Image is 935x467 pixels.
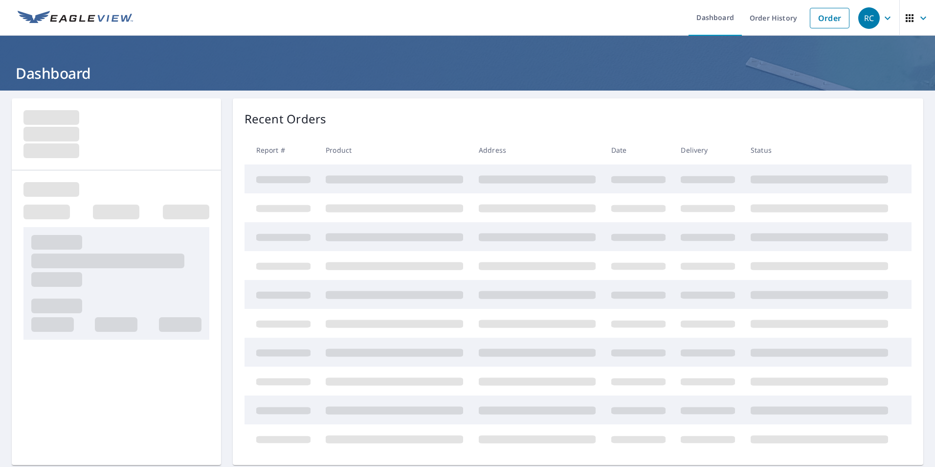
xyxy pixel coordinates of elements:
th: Date [603,136,673,164]
th: Product [318,136,471,164]
p: Recent Orders [245,110,327,128]
th: Status [743,136,896,164]
h1: Dashboard [12,63,923,83]
img: EV Logo [18,11,133,25]
a: Order [810,8,849,28]
div: RC [858,7,880,29]
th: Delivery [673,136,743,164]
th: Address [471,136,603,164]
th: Report # [245,136,318,164]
